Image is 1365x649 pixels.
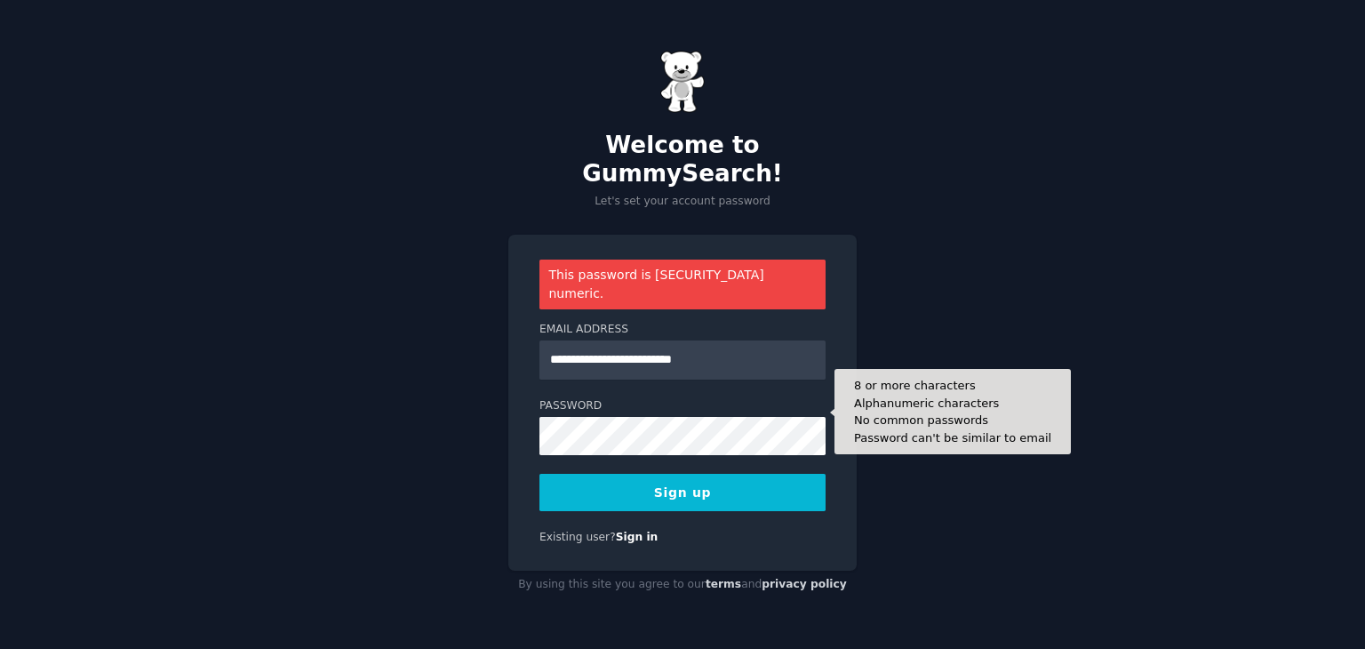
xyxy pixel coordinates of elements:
[706,578,741,590] a: terms
[508,132,857,188] h2: Welcome to GummySearch!
[508,571,857,599] div: By using this site you agree to our and
[539,398,826,414] label: Password
[660,51,705,113] img: Gummy Bear
[539,531,616,543] span: Existing user?
[539,322,826,338] label: Email Address
[616,531,659,543] a: Sign in
[539,474,826,511] button: Sign up
[508,194,857,210] p: Let's set your account password
[762,578,847,590] a: privacy policy
[539,260,826,309] div: This password is [SECURITY_DATA] numeric.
